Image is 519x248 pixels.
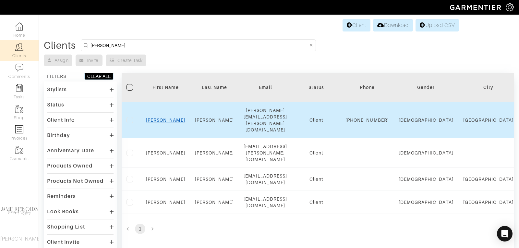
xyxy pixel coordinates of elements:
[297,117,336,123] div: Client
[146,150,185,155] a: [PERSON_NAME]
[244,143,287,163] div: [EMAIL_ADDRESS][PERSON_NAME][DOMAIN_NAME]
[195,84,234,91] div: Last Name
[345,84,389,91] div: Phone
[47,224,85,230] div: Shopping List
[146,177,185,182] a: [PERSON_NAME]
[47,132,70,139] div: Birthday
[47,208,79,215] div: Look Books
[91,41,308,49] input: Search by name, email, phone, city, or state
[84,73,114,80] button: CLEAR ALL
[399,84,453,91] div: Gender
[297,176,336,182] div: Client
[47,86,67,93] div: Stylists
[47,193,76,200] div: Reminders
[195,150,234,155] a: [PERSON_NAME]
[463,84,514,91] div: City
[244,107,287,133] div: [PERSON_NAME][EMAIL_ADDRESS][PERSON_NAME][DOMAIN_NAME]
[497,226,513,242] div: Open Intercom Messenger
[416,19,459,31] a: Upload CSV
[297,150,336,156] div: Client
[190,73,239,102] th: Toggle SortBy
[122,224,514,234] nav: pagination navigation
[297,84,336,91] div: Status
[135,224,145,234] button: page 1
[463,117,514,123] div: [GEOGRAPHIC_DATA]
[146,118,185,123] a: [PERSON_NAME]
[244,196,287,209] div: [EMAIL_ADDRESS][DOMAIN_NAME]
[297,199,336,205] div: Client
[15,105,23,113] img: garments-icon-b7da505a4dc4fd61783c78ac3ca0ef83fa9d6f193b1c9dc38574b1d14d53ca28.png
[399,150,453,156] div: [DEMOGRAPHIC_DATA]
[463,176,514,182] div: [GEOGRAPHIC_DATA]
[447,2,506,13] img: garmentier-logo-header-white-b43fb05a5012e4ada735d5af1a66efaba907eab6374d6393d1fbf88cb4ef424d.png
[195,177,234,182] a: [PERSON_NAME]
[399,117,453,123] div: [DEMOGRAPHIC_DATA]
[87,73,111,80] div: CLEAR ALL
[244,173,287,186] div: [EMAIL_ADDRESS][DOMAIN_NAME]
[343,19,370,31] a: Client
[345,117,389,123] div: [PHONE_NUMBER]
[47,73,66,80] div: FILTERS
[47,147,94,154] div: Anniversary Date
[373,19,413,31] a: Download
[195,200,234,205] a: [PERSON_NAME]
[15,84,23,92] img: reminder-icon-8004d30b9f0a5d33ae49ab947aed9ed385cf756f9e5892f1edd6e32f2345188e.png
[394,73,458,102] th: Toggle SortBy
[15,64,23,72] img: comment-icon-a0a6a9ef722e966f86d9cbdc48e553b5cf19dbc54f86b18d962a5391bc8f6eb6.png
[146,84,185,91] div: First Name
[506,3,514,11] img: gear-icon-white-bd11855cb880d31180b6d7d6211b90ccbf57a29d726f0c71d8c61bd08dd39cc2.png
[15,22,23,31] img: dashboard-icon-dbcd8f5a0b271acd01030246c82b418ddd0df26cd7fceb0bd07c9910d44c42f6.png
[146,200,185,205] a: [PERSON_NAME]
[47,117,75,123] div: Client Info
[244,84,287,91] div: Email
[195,118,234,123] a: [PERSON_NAME]
[44,42,76,49] div: Clients
[399,176,453,182] div: [DEMOGRAPHIC_DATA]
[141,73,190,102] th: Toggle SortBy
[399,199,453,205] div: [DEMOGRAPHIC_DATA]
[15,43,23,51] img: clients-icon-6bae9207a08558b7cb47a8932f037763ab4055f8c8b6bfacd5dc20c3e0201464.png
[47,163,92,169] div: Products Owned
[47,178,103,184] div: Products Not Owned
[15,125,23,133] img: orders-icon-0abe47150d42831381b5fb84f609e132dff9fe21cb692f30cb5eec754e2cba89.png
[47,102,64,108] div: Status
[463,199,514,205] div: [GEOGRAPHIC_DATA]
[47,239,80,245] div: Client Invite
[292,73,341,102] th: Toggle SortBy
[15,146,23,154] img: garments-icon-b7da505a4dc4fd61783c78ac3ca0ef83fa9d6f193b1c9dc38574b1d14d53ca28.png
